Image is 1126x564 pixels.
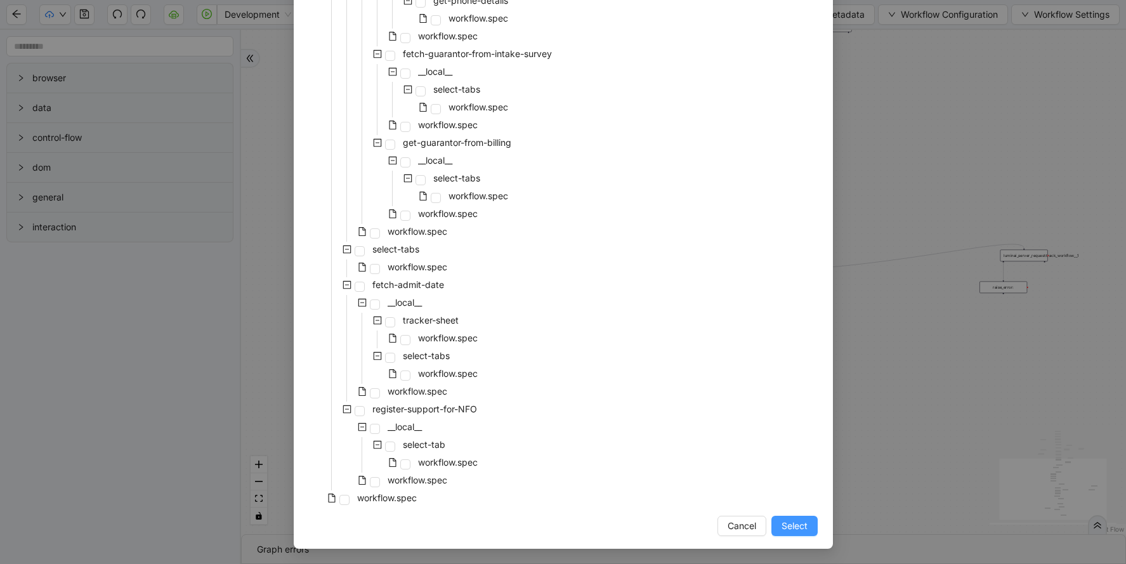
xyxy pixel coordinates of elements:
span: minus-square [403,85,412,94]
span: get-guarantor-from-billing [403,137,511,148]
span: file [358,476,367,485]
span: file [419,103,428,112]
span: file [388,121,397,129]
span: file [388,32,397,41]
span: workflow.spec [446,100,511,115]
span: workflow.spec [418,119,478,130]
span: file [419,14,428,23]
span: minus-square [343,245,351,254]
span: register-support-for-NFO [372,403,477,414]
span: minus-square [373,351,382,360]
span: minus-square [373,138,382,147]
span: __local__ [416,64,455,79]
span: workflow.spec [446,188,511,204]
span: select-tabs [433,84,480,95]
span: get-guarantor-from-billing [400,135,514,150]
span: workflow.spec [416,366,480,381]
span: select-tab [400,437,448,452]
span: minus-square [373,316,382,325]
span: __local__ [385,295,424,310]
span: __local__ [388,297,422,308]
span: tracker-sheet [400,313,461,328]
span: workflow.spec [388,386,447,397]
span: workflow.spec [388,226,447,237]
span: __local__ [388,421,422,432]
span: Cancel [728,519,756,533]
span: workflow.spec [448,190,508,201]
span: file [358,263,367,272]
span: workflow.spec [385,473,450,488]
span: select-tab [403,439,445,450]
span: file [388,369,397,378]
span: fetch-admit-date [372,279,444,290]
span: minus-square [343,280,351,289]
span: __local__ [416,153,455,168]
span: workflow.spec [418,368,478,379]
span: file [388,334,397,343]
span: minus-square [358,423,367,431]
span: workflow.spec [448,13,508,23]
span: file [388,458,397,467]
span: Select [782,519,808,533]
span: workflow.spec [418,30,478,41]
span: fetch-guarantor-from-intake-survey [403,48,552,59]
span: workflow.spec [416,117,480,133]
span: select-tabs [372,244,419,254]
span: minus-square [388,67,397,76]
span: file [358,387,367,396]
span: workflow.spec [416,29,480,44]
span: minus-square [373,49,382,58]
span: select-tabs [431,82,483,97]
span: workflow.spec [416,455,480,470]
span: select-tabs [400,348,452,364]
span: workflow.spec [388,475,447,485]
span: workflow.spec [385,224,450,239]
span: minus-square [403,174,412,183]
span: workflow.spec [418,208,478,219]
span: minus-square [388,156,397,165]
span: workflow.spec [388,261,447,272]
span: file [327,494,336,502]
span: __local__ [418,66,452,77]
span: minus-square [373,440,382,449]
span: workflow.spec [418,457,478,468]
span: minus-square [358,298,367,307]
span: register-support-for-NFO [370,402,480,417]
span: workflow.spec [448,102,508,112]
span: workflow.spec [418,332,478,343]
button: Select [771,516,818,536]
span: minus-square [343,405,351,414]
span: tracker-sheet [403,315,459,325]
span: fetch-admit-date [370,277,447,292]
span: file [419,192,428,200]
span: workflow.spec [355,490,419,506]
span: workflow.spec [416,331,480,346]
span: workflow.spec [446,11,511,26]
span: workflow.spec [385,384,450,399]
span: __local__ [418,155,452,166]
span: workflow.spec [357,492,417,503]
span: file [358,227,367,236]
span: select-tabs [370,242,422,257]
button: Cancel [717,516,766,536]
span: select-tabs [433,173,480,183]
span: __local__ [385,419,424,435]
span: workflow.spec [385,259,450,275]
span: select-tabs [431,171,483,186]
span: select-tabs [403,350,450,361]
span: file [388,209,397,218]
span: workflow.spec [416,206,480,221]
span: fetch-guarantor-from-intake-survey [400,46,554,62]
